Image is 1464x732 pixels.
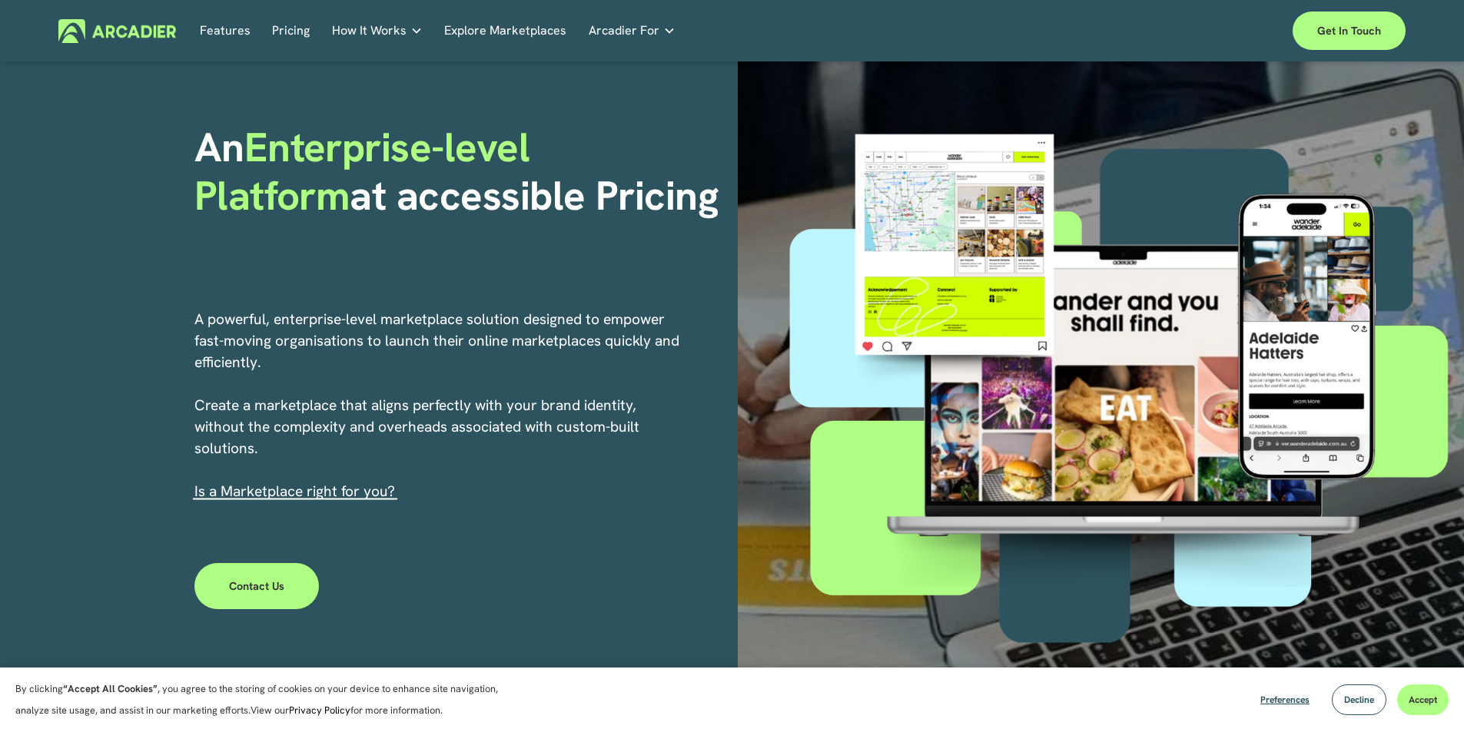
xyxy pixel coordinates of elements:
a: folder dropdown [332,19,423,43]
span: I [194,482,395,501]
span: Preferences [1260,694,1310,706]
img: Arcadier [58,19,176,43]
a: Privacy Policy [289,704,350,717]
span: Enterprise-level Platform [194,121,540,221]
button: Decline [1332,684,1386,715]
a: Contact Us [194,563,320,609]
p: A powerful, enterprise-level marketplace solution designed to empower fast-moving organisations t... [194,309,682,502]
div: Widget de chat [1387,658,1464,732]
a: Features [200,19,251,43]
a: Explore Marketplaces [444,19,566,43]
a: Pricing [272,19,310,43]
strong: “Accept All Cookies” [63,682,158,695]
a: Get in touch [1293,12,1406,50]
a: s a Marketplace right for you? [198,482,395,501]
iframe: Chat Widget [1387,658,1464,732]
span: How It Works [332,20,407,41]
span: Arcadier For [589,20,659,41]
h1: An at accessible Pricing [194,124,727,220]
button: Preferences [1249,684,1321,715]
p: By clicking , you agree to the storing of cookies on your device to enhance site navigation, anal... [15,678,515,721]
span: Decline [1344,694,1374,706]
a: folder dropdown [589,19,676,43]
